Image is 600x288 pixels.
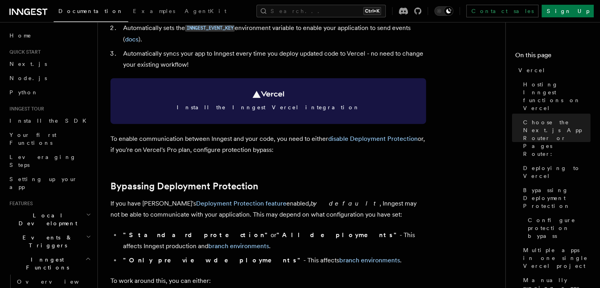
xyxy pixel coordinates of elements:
[6,252,93,275] button: Inngest Functions
[515,50,591,63] h4: On this page
[525,213,591,243] a: Configure protection bypass
[523,246,591,270] span: Multiple apps in one single Vercel project
[133,8,175,14] span: Examples
[6,150,93,172] a: Leveraging Steps
[6,128,93,150] a: Your first Functions
[58,8,123,14] span: Documentation
[54,2,128,22] a: Documentation
[6,71,93,85] a: Node.js
[9,132,56,146] span: Your first Functions
[6,172,93,194] a: Setting up your app
[9,89,38,95] span: Python
[125,36,138,43] a: docs
[528,216,591,240] span: Configure protection bypass
[328,135,418,142] a: disable Deployment Protection
[6,211,86,227] span: Local Development
[128,2,180,21] a: Examples
[542,5,594,17] a: Sign Up
[110,78,426,124] a: Install the Inngest Vercel integration
[121,255,426,266] li: - This affects .
[310,200,379,207] em: by default
[120,103,417,111] span: Install the Inngest Vercel integration
[6,230,93,252] button: Events & Triggers
[6,85,93,99] a: Python
[466,5,538,17] a: Contact sales
[110,133,426,155] p: To enable communication between Inngest and your code, you need to either or, if you're on Vercel...
[6,208,93,230] button: Local Development
[518,66,546,74] span: Vercel
[121,230,426,252] li: or - This affects Inngest production and .
[520,243,591,273] a: Multiple apps in one single Vercel project
[9,61,47,67] span: Next.js
[6,49,41,55] span: Quick start
[6,114,93,128] a: Install the SDK
[110,181,258,192] a: Bypassing Deployment Protection
[523,164,591,180] span: Deploying to Vercel
[515,63,591,77] a: Vercel
[180,2,231,21] a: AgentKit
[185,24,235,32] a: INNGEST_EVENT_KEY
[110,198,426,220] p: If you have [PERSON_NAME]'s enabled, , Inngest may not be able to communicate with your applicati...
[9,154,76,168] span: Leveraging Steps
[121,22,426,45] li: Automatically sets the environment variable to enable your application to send events ( ).
[363,7,381,15] kbd: Ctrl+K
[110,275,426,286] p: To work around this, you can either:
[6,106,44,112] span: Inngest tour
[17,279,98,285] span: Overview
[185,8,226,14] span: AgentKit
[185,25,235,32] code: INNGEST_EVENT_KEY
[520,183,591,213] a: Bypassing Deployment Protection
[434,6,453,16] button: Toggle dark mode
[520,115,591,161] a: Choose the Next.js App Router or Pages Router:
[523,80,591,112] span: Hosting Inngest functions on Vercel
[196,200,286,207] a: Deployment Protection feature
[123,231,271,239] strong: "Standard protection"
[9,75,47,81] span: Node.js
[523,186,591,210] span: Bypassing Deployment Protection
[523,118,591,158] span: Choose the Next.js App Router or Pages Router:
[6,256,85,271] span: Inngest Functions
[6,57,93,71] a: Next.js
[121,48,426,70] li: Automatically syncs your app to Inngest every time you deploy updated code to Vercel - no need to...
[6,200,33,207] span: Features
[6,28,93,43] a: Home
[256,5,386,17] button: Search...Ctrl+K
[339,256,400,264] a: branch environments
[9,176,77,190] span: Setting up your app
[520,161,591,183] a: Deploying to Vercel
[208,242,269,250] a: branch environments
[9,118,91,124] span: Install the SDK
[6,234,86,249] span: Events & Triggers
[277,231,400,239] strong: "All deployments"
[520,77,591,115] a: Hosting Inngest functions on Vercel
[9,32,32,39] span: Home
[123,256,303,264] strong: "Only preview deployments"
